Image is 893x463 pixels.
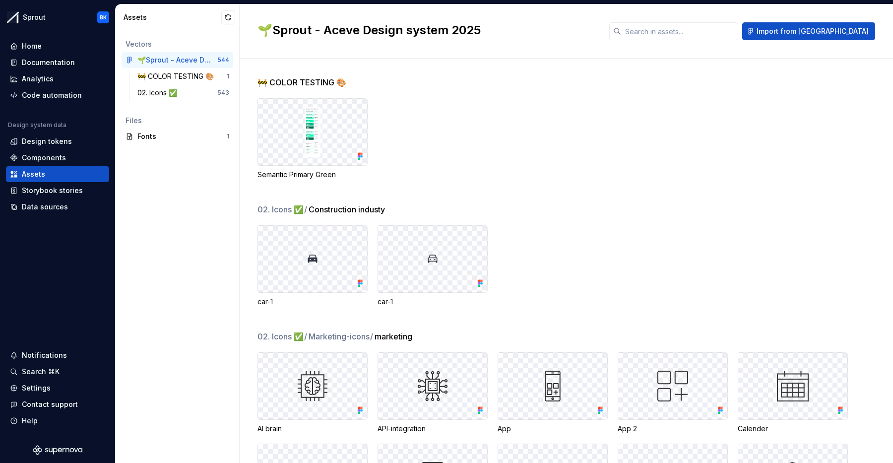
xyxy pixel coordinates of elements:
[309,331,374,342] span: Marketing-icons
[6,133,109,149] a: Design tokens
[8,121,66,129] div: Design system data
[738,424,848,434] div: Calender
[742,22,875,40] button: Import from [GEOGRAPHIC_DATA]
[22,74,54,84] div: Analytics
[498,424,608,434] div: App
[22,416,38,426] div: Help
[6,166,109,182] a: Assets
[124,12,221,22] div: Assets
[370,331,373,341] span: /
[6,199,109,215] a: Data sources
[6,364,109,380] button: Search ⌘K
[6,347,109,363] button: Notifications
[6,380,109,396] a: Settings
[133,85,233,101] a: 02. Icons ✅543
[137,71,218,81] div: 🚧 COLOR TESTING 🎨
[22,169,45,179] div: Assets
[22,90,82,100] div: Code automation
[22,41,42,51] div: Home
[618,424,728,434] div: App 2
[309,203,385,215] span: Construction industy
[6,38,109,54] a: Home
[6,87,109,103] a: Code automation
[217,56,229,64] div: 544
[126,116,229,126] div: Files
[122,129,233,144] a: Fonts1
[757,26,869,36] span: Import from [GEOGRAPHIC_DATA]
[122,52,233,68] a: 🌱Sprout - Aceve Design system 2025544
[22,367,60,377] div: Search ⌘K
[257,331,308,342] span: 02. Icons ✅
[257,203,308,215] span: 02. Icons ✅
[6,413,109,429] button: Help
[378,424,488,434] div: API-integration
[257,170,368,180] div: Semantic Primary Green
[22,136,72,146] div: Design tokens
[126,39,229,49] div: Vectors
[22,383,51,393] div: Settings
[227,132,229,140] div: 1
[621,22,738,40] input: Search in assets...
[378,297,488,307] div: car-1
[304,331,307,341] span: /
[33,445,82,455] svg: Supernova Logo
[257,297,368,307] div: car-1
[6,55,109,70] a: Documentation
[304,204,307,214] span: /
[257,22,597,38] h2: 🌱Sprout - Aceve Design system 2025
[375,331,412,342] span: marketing
[100,13,107,21] div: BK
[217,89,229,97] div: 543
[257,424,368,434] div: AI brain
[137,55,211,65] div: 🌱Sprout - Aceve Design system 2025
[7,11,19,23] img: b6c2a6ff-03c2-4811-897b-2ef07e5e0e51.png
[22,186,83,196] div: Storybook stories
[22,350,67,360] div: Notifications
[22,153,66,163] div: Components
[6,150,109,166] a: Components
[2,6,113,28] button: SproutBK
[22,58,75,67] div: Documentation
[6,397,109,412] button: Contact support
[22,202,68,212] div: Data sources
[227,72,229,80] div: 1
[257,76,346,88] span: 🚧 COLOR TESTING 🎨
[6,183,109,198] a: Storybook stories
[137,88,181,98] div: 02. Icons ✅
[137,132,227,141] div: Fonts
[133,68,233,84] a: 🚧 COLOR TESTING 🎨1
[6,71,109,87] a: Analytics
[23,12,46,22] div: Sprout
[22,399,78,409] div: Contact support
